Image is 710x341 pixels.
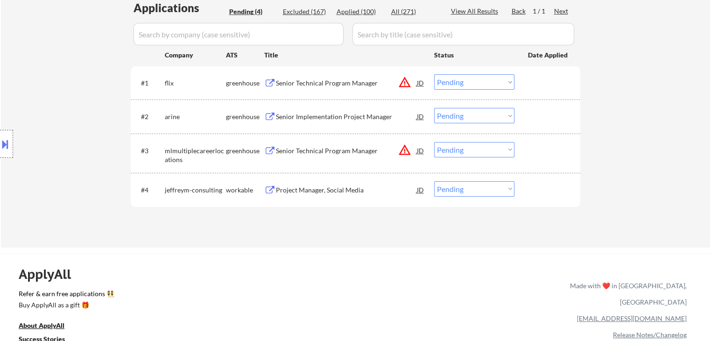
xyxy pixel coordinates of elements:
[577,314,687,322] a: [EMAIL_ADDRESS][DOMAIN_NAME]
[19,302,112,308] div: Buy ApplyAll as a gift 🎁
[134,23,344,45] input: Search by company (case sensitive)
[19,300,112,312] a: Buy ApplyAll as a gift 🎁
[391,7,438,16] div: All (271)
[165,112,226,121] div: arine
[337,7,383,16] div: Applied (100)
[554,7,569,16] div: Next
[566,277,687,310] div: Made with ❤️ in [GEOGRAPHIC_DATA], [GEOGRAPHIC_DATA]
[264,50,425,60] div: Title
[134,2,226,14] div: Applications
[451,7,501,16] div: View All Results
[165,146,226,164] div: mlmultiplecareerlocations
[19,266,82,282] div: ApplyAll
[276,146,417,156] div: Senior Technical Program Manager
[512,7,527,16] div: Back
[613,331,687,339] a: Release Notes/Changelog
[276,112,417,121] div: Senior Implementation Project Manager
[398,143,411,156] button: warning_amber
[398,76,411,89] button: warning_amber
[165,185,226,195] div: jeffreym-consulting
[276,185,417,195] div: Project Manager, Social Media
[165,78,226,88] div: flix
[226,146,264,156] div: greenhouse
[19,321,77,333] a: About ApplyAll
[226,78,264,88] div: greenhouse
[226,50,264,60] div: ATS
[528,50,569,60] div: Date Applied
[276,78,417,88] div: Senior Technical Program Manager
[226,185,264,195] div: workable
[19,321,64,329] u: About ApplyAll
[416,142,425,159] div: JD
[283,7,330,16] div: Excluded (167)
[352,23,574,45] input: Search by title (case sensitive)
[19,291,375,300] a: Refer & earn free applications 👯‍♀️
[434,46,514,63] div: Status
[165,50,226,60] div: Company
[416,181,425,198] div: JD
[416,74,425,91] div: JD
[533,7,554,16] div: 1 / 1
[229,7,276,16] div: Pending (4)
[416,108,425,125] div: JD
[226,112,264,121] div: greenhouse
